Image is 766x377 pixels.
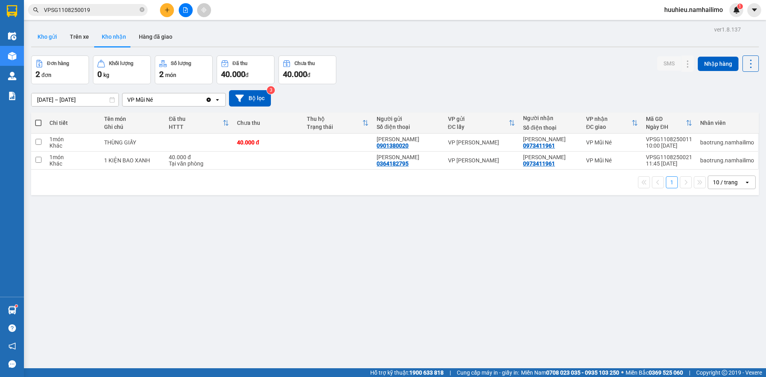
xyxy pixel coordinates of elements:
[171,61,191,66] div: Số lượng
[377,116,440,122] div: Người gửi
[31,55,89,84] button: Đơn hàng2đơn
[448,157,515,164] div: VP [PERSON_NAME]
[448,124,509,130] div: ĐC lấy
[582,113,642,134] th: Toggle SortBy
[103,72,109,78] span: kg
[7,5,17,17] img: logo-vxr
[8,32,16,40] img: warehouse-icon
[229,90,271,107] button: Bộ lọc
[76,16,140,26] div: [PERSON_NAME]
[523,136,578,142] div: TỐNG DUY LÂN
[169,160,229,167] div: Tại văn phòng
[205,97,212,103] svg: Clear value
[646,160,692,167] div: 11:45 [DATE]
[245,72,249,78] span: đ
[586,139,638,146] div: VP Mũi Né
[626,368,683,377] span: Miền Bắc
[738,4,741,9] span: 1
[523,160,555,167] div: 0973411961
[155,55,213,84] button: Số lượng2món
[217,55,274,84] button: Đã thu40.000đ
[164,7,170,13] span: plus
[700,139,754,146] div: baotrung.namhailimo
[233,61,247,66] div: Đã thu
[377,142,409,149] div: 0901380020
[8,306,16,314] img: warehouse-icon
[377,124,440,130] div: Số điện thoại
[33,7,39,13] span: search
[8,52,16,60] img: warehouse-icon
[49,154,96,160] div: 1 món
[140,7,144,12] span: close-circle
[47,61,69,66] div: Đơn hàng
[267,86,275,94] sup: 3
[76,37,136,79] span: 246 Nguyễn Đình Chiểu
[169,124,223,130] div: HTTT
[700,157,754,164] div: baotrung.namhailimo
[44,6,138,14] input: Tìm tên, số ĐT hoặc mã đơn
[307,72,310,78] span: đ
[409,369,444,376] strong: 1900 633 818
[523,115,578,121] div: Người nhận
[76,7,140,16] div: VP Mũi Né
[621,371,624,374] span: ⚪️
[104,124,161,130] div: Ghi chú
[646,136,692,142] div: VPSG1108250011
[700,120,754,126] div: Nhân viên
[698,57,738,71] button: Nhập hàng
[109,61,133,66] div: Khối lượng
[646,142,692,149] div: 10:00 [DATE]
[294,61,315,66] div: Chưa thu
[49,160,96,167] div: Khác
[689,368,690,377] span: |
[737,4,743,9] sup: 1
[104,157,161,164] div: 1 KIỆN BAO XANH
[221,69,245,79] span: 40.000
[657,56,681,71] button: SMS
[307,116,362,122] div: Thu hộ
[197,3,211,17] button: aim
[307,124,362,130] div: Trạng thái
[63,27,95,46] button: Trên xe
[733,6,740,14] img: icon-new-feature
[370,368,444,377] span: Hỗ trợ kỹ thuật:
[444,113,519,134] th: Toggle SortBy
[278,55,336,84] button: Chưa thu40.000đ
[76,41,88,50] span: DĐ:
[165,113,233,134] th: Toggle SortBy
[448,139,515,146] div: VP [PERSON_NAME]
[169,116,223,122] div: Đã thu
[7,36,71,47] div: 0899473286
[521,368,619,377] span: Miền Nam
[169,154,229,160] div: 40.000 đ
[658,5,729,15] span: huuhieu.namhailimo
[283,69,307,79] span: 40.000
[751,6,758,14] span: caret-down
[95,27,132,46] button: Kho nhận
[646,116,686,122] div: Mã GD
[377,136,440,142] div: Nhật Anh
[523,154,578,160] div: TỐNG DUY LÂN
[586,124,632,130] div: ĐC giao
[713,178,738,186] div: 10 / trang
[744,179,750,186] svg: open
[523,142,555,149] div: 0973411961
[642,113,696,134] th: Toggle SortBy
[7,7,71,26] div: VP [PERSON_NAME]
[646,154,692,160] div: VPSG1108250021
[523,124,578,131] div: Số điện thoại
[8,324,16,332] span: question-circle
[8,342,16,350] span: notification
[179,3,193,17] button: file-add
[159,69,164,79] span: 2
[237,139,299,146] div: 40.000 đ
[448,116,509,122] div: VP gửi
[377,154,440,160] div: PHƯƠNG VY
[36,69,40,79] span: 2
[183,7,188,13] span: file-add
[160,3,174,17] button: plus
[32,93,118,106] input: Select a date range.
[31,27,63,46] button: Kho gửi
[93,55,151,84] button: Khối lượng0kg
